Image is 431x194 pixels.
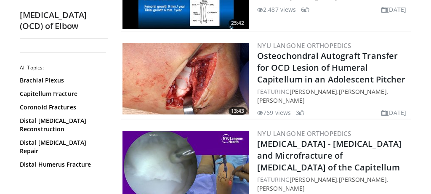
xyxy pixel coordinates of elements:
[20,90,104,98] a: Capitellum Fracture
[20,103,104,112] a: Coronoid Fractures
[257,50,406,85] a: Osteochondral Autograft Transfer for OCD Lesion of Humeral Capitellum in an Adolescent Pitcher
[257,108,291,117] li: 769 views
[122,43,249,114] a: 13:43
[20,160,104,169] a: Distal Humerus Fracture
[20,138,104,155] a: Distal [MEDICAL_DATA] Repair
[122,43,249,114] img: 04508611-31da-41e8-a838-f40eecb4b0a0.jpg.300x170_q85_crop-smart_upscale.jpg
[20,174,104,191] a: Distal [MEDICAL_DATA] Repair
[339,175,386,183] a: [PERSON_NAME]
[229,107,247,115] span: 13:43
[257,41,351,50] a: NYU Langone Orthopedics
[290,88,337,96] a: [PERSON_NAME]
[20,64,106,71] h2: All Topics:
[257,87,410,105] div: FEATURING , ,
[257,96,305,104] a: [PERSON_NAME]
[20,76,104,85] a: Brachial Plexus
[381,5,406,14] li: [DATE]
[20,10,108,32] h2: [MEDICAL_DATA] (OCD) of Elbow
[257,138,402,173] a: [MEDICAL_DATA] - [MEDICAL_DATA] and Microfracture of [MEDICAL_DATA] of the Capitellum
[20,117,104,133] a: Distal [MEDICAL_DATA] Reconstruction
[257,129,351,138] a: NYU Langone Orthopedics
[381,108,406,117] li: [DATE]
[257,184,305,192] a: [PERSON_NAME]
[301,5,309,14] li: 6
[290,175,337,183] a: [PERSON_NAME]
[229,19,247,27] span: 25:42
[296,108,304,117] li: 3
[257,175,410,193] div: FEATURING , ,
[257,5,296,14] li: 2,487 views
[339,88,386,96] a: [PERSON_NAME]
